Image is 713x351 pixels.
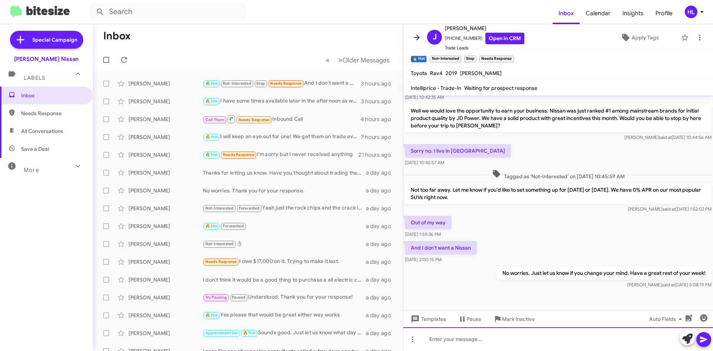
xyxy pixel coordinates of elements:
span: Inbox [21,92,84,99]
span: » [338,55,342,65]
span: 🔥 Hot [205,81,218,86]
div: [PERSON_NAME] [128,258,203,266]
p: Sorry no. I live in [GEOGRAPHIC_DATA] [405,144,511,157]
div: a day ago [366,187,397,194]
div: I will keep an eye out for one! We get them on trade every now and then. [203,133,361,141]
span: « [326,55,330,65]
div: 👌🏽 [203,240,366,248]
h1: Inbox [103,30,131,42]
button: Previous [321,52,334,68]
div: [PERSON_NAME] [128,116,203,123]
a: Special Campaign [10,31,83,49]
span: Labels [24,75,45,81]
div: [PERSON_NAME] [128,151,203,159]
span: [PERSON_NAME] [DATE] 1:52:02 PM [628,206,712,212]
button: Templates [403,312,452,326]
span: Needs Response [21,110,84,117]
div: [PERSON_NAME] [128,276,203,283]
span: Trade Leads [445,44,524,52]
span: said at [659,134,672,140]
span: [DATE] 2:00:15 PM [405,257,442,262]
span: Intelliprice - Trade-In [411,85,461,91]
div: No worries. Thank you for your response. [203,187,366,194]
div: a day ago [366,276,397,283]
div: I'm sorry but I never received anything [203,150,358,159]
div: a day ago [366,205,397,212]
span: [DATE] 1:59:36 PM [405,231,441,237]
div: [PERSON_NAME] [128,312,203,319]
button: Pause [452,312,487,326]
div: Understood. Thank you for your response! [203,293,366,302]
p: Well we would love the opportunity to earn your business. Nissan was just ranked #1 among mainstr... [405,104,712,132]
span: Appointment Set [205,331,238,335]
a: Calendar [580,3,616,24]
p: And I don't want a Nissan [405,241,477,254]
div: [PERSON_NAME] [128,98,203,105]
div: Yeah just the rock chips and the crack in the glass that's it all other windows are good [203,204,366,212]
span: Waiting for prospect response [464,85,537,91]
div: 3 hours ago [361,80,397,87]
div: a day ago [366,258,397,266]
span: 🔥 Hot [205,134,218,139]
span: [PERSON_NAME] [445,24,524,33]
nav: Page navigation example [322,52,394,68]
span: Save a Deal [21,145,49,153]
span: Needs Response [238,117,270,122]
span: Not-Interested [205,206,234,211]
div: Yes please that would be great either way works [203,311,366,319]
span: Stop [256,81,265,86]
span: Needs Response [205,259,237,264]
span: All Conversations [21,127,63,135]
span: Templates [409,312,446,326]
a: Open in CRM [485,33,524,44]
div: [PERSON_NAME] [128,169,203,176]
span: 🔥 Hot [243,331,255,335]
p: Out of my way [405,216,452,229]
div: [PERSON_NAME] [128,222,203,230]
span: [PERSON_NAME] [460,70,502,77]
div: 3 hours ago [361,98,397,105]
small: Stop [464,56,476,62]
div: [PERSON_NAME] [128,80,203,87]
span: 🔥 Hot [205,99,218,104]
span: Insights [616,3,649,24]
div: I have some times available later in the afternoon as well. Just let me know. [203,97,361,105]
span: Inbox [553,3,580,24]
button: HL [678,6,705,18]
div: [PERSON_NAME] [128,329,203,337]
div: [PERSON_NAME] [128,240,203,248]
div: 7 hours ago [361,133,397,141]
span: [DATE] 10:42:35 AM [405,94,444,100]
span: Pause [467,312,481,326]
input: Search [90,3,246,21]
span: [PERSON_NAME] [DATE] 5:08:19 PM [627,282,712,287]
span: Apply Tags [632,31,659,44]
button: Apply Tags [601,31,677,44]
div: [PERSON_NAME] [128,205,203,212]
span: Paused [232,295,245,300]
div: a day ago [366,329,397,337]
span: Tagged as 'Not-Interested' on [DATE] 10:45:59 AM [489,169,628,180]
div: Sounds good. Just let us know what day works best for you. [203,329,366,337]
div: I owe $17,000 on it. Trying to make it last. [203,257,366,266]
div: a day ago [366,312,397,319]
span: Needs Response [270,81,302,86]
small: Not-Interested [430,56,461,62]
span: Try Pausing [205,295,227,300]
span: Not-Interested [205,241,234,246]
span: said at [662,206,675,212]
p: Not too far away. Let me know if you'd like to set something up for [DATE] or [DATE]. We have 0% ... [405,183,712,204]
span: 2019 [446,70,457,77]
div: [PERSON_NAME] [128,187,203,194]
span: Forwarded [237,205,261,212]
span: Toyota [411,70,427,77]
div: [PERSON_NAME] Nissan [14,55,79,63]
span: [DATE] 10:45:57 AM [405,160,444,165]
span: Auto Fields [649,312,685,326]
span: Forwarded [221,223,245,230]
button: Auto Fields [643,312,691,326]
span: 🔥 Hot [205,152,218,157]
button: Next [334,52,394,68]
div: Inbound Call [203,114,361,124]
